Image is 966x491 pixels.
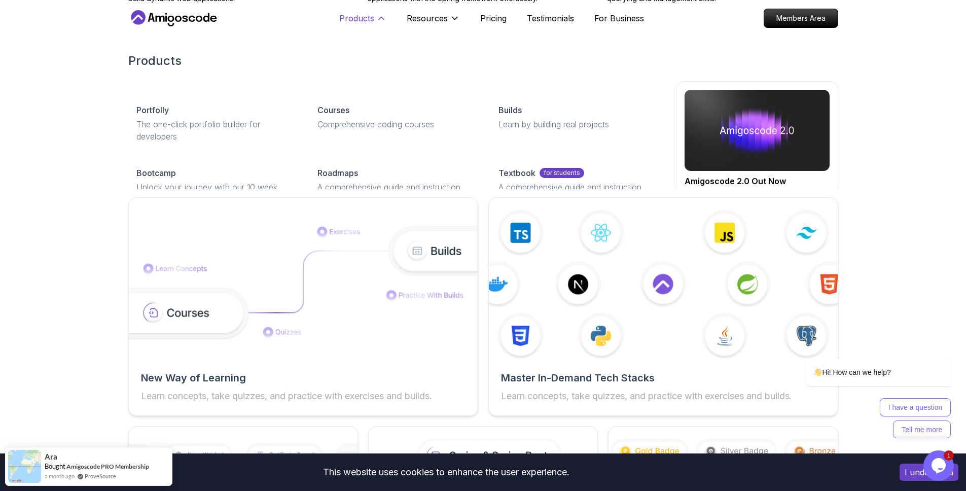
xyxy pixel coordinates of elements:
[45,462,65,470] span: Bought
[8,450,41,483] img: provesource social proof notification image
[676,81,838,228] a: amigoscode 2.0Amigoscode 2.0 Out NowThe Ultimate guide to gaining points and unlocking rewards
[45,472,75,480] span: a month ago
[685,187,830,207] p: The Ultimate guide to gaining points and unlocking rewards
[339,12,374,24] p: Products
[489,210,838,359] img: features img
[490,159,663,214] a: Textbookfor studentsA comprehensive guide and instruction manual for all courses
[128,159,301,214] a: BootcampUnlock your journey with our 10 week bootcamp
[128,96,301,151] a: PortfollyThe one-click portfolio builder for developers
[498,181,655,205] p: A comprehensive guide and instruction manual for all courses
[407,12,460,32] button: Resources
[317,167,358,179] p: Roadmaps
[129,226,478,343] img: features img
[45,452,57,461] span: Ara
[309,159,482,214] a: RoadmapsA comprehensive guide and instruction manual for all courses
[764,9,838,28] a: Members Area
[594,12,644,24] a: For Business
[136,181,293,205] p: Unlock your journey with our 10 week bootcamp
[498,118,655,130] p: Learn by building real projects
[136,104,169,116] p: Portfolly
[317,181,474,205] p: A comprehensive guide and instruction manual for all courses
[773,267,956,445] iframe: chat widget
[498,167,535,179] p: Textbook
[685,175,830,187] h2: Amigoscode 2.0 Out Now
[527,12,574,24] a: Testimonials
[136,118,293,143] p: The one-click portfolio builder for developers
[85,472,116,480] a: ProveSource
[480,12,507,24] a: Pricing
[764,9,838,27] p: Members Area
[900,464,958,481] button: Accept cookies
[141,371,466,385] h2: New Way of Learning
[501,371,826,385] h2: Master In-Demand Tech Stacks
[128,53,838,69] h2: Products
[339,12,386,32] button: Products
[685,90,830,171] img: amigoscode 2.0
[501,389,826,403] p: Learn concepts, take quizzes, and practice with exercises and builds.
[309,96,482,138] a: CoursesComprehensive coding courses
[407,12,448,24] p: Resources
[317,118,474,130] p: Comprehensive coding courses
[8,461,884,483] div: This website uses cookies to enhance the user experience.
[540,168,584,178] p: for students
[141,389,466,403] p: Learn concepts, take quizzes, and practice with exercises and builds.
[490,96,663,138] a: BuildsLearn by building real projects
[923,450,956,481] iframe: chat widget
[66,463,149,470] a: Amigoscode PRO Membership
[317,104,349,116] p: Courses
[136,167,176,179] p: Bootcamp
[498,104,522,116] p: Builds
